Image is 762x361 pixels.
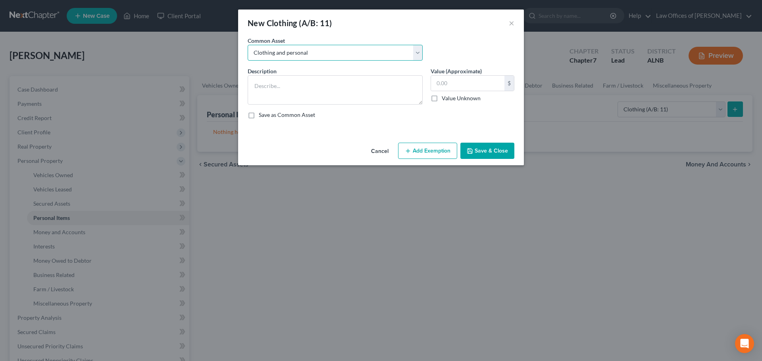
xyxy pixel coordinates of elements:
label: Common Asset [248,36,285,45]
label: Save as Common Asset [259,111,315,119]
button: Add Exemption [398,143,457,159]
input: 0.00 [431,76,504,91]
button: Cancel [365,143,395,159]
div: Open Intercom Messenger [735,334,754,353]
button: × [509,18,514,28]
div: $ [504,76,514,91]
label: Value Unknown [442,94,481,102]
label: Value (Approximate) [431,67,482,75]
span: Description [248,68,277,74]
button: Save & Close [460,143,514,159]
div: New Clothing (A/B: 11) [248,17,332,29]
